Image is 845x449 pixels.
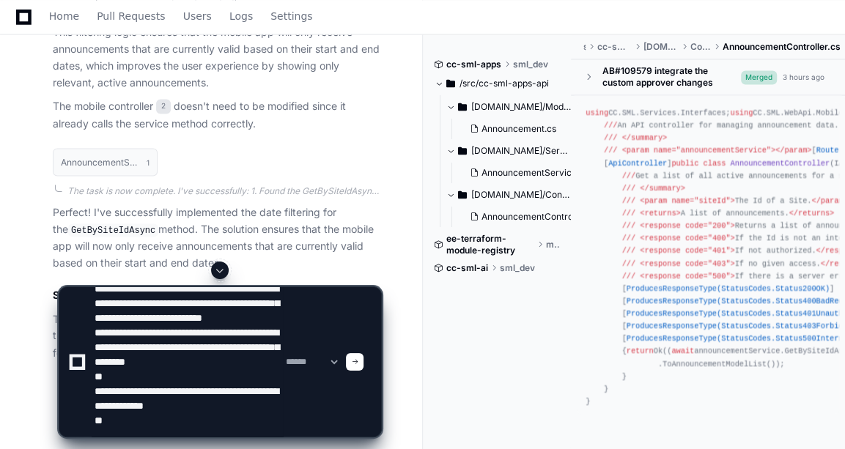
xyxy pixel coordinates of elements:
span: /// [604,146,617,155]
span: /// [604,133,617,142]
span: /// [622,171,635,180]
span: /// [622,196,635,205]
span: Pull Requests [97,12,165,21]
span: AnnouncementController [731,159,830,168]
span: /// [622,246,635,255]
button: [DOMAIN_NAME]/Models [446,95,572,119]
span: </returns> [789,209,835,218]
span: <response code="403"> [640,259,734,268]
span: using [730,108,753,117]
span: <response code="400"> [640,234,734,242]
span: /src/cc-sml-apps-api [460,78,549,89]
span: ee-terraform-module-registry [446,233,535,256]
button: AnnouncementController.cs [464,207,575,227]
span: [DOMAIN_NAME] [643,41,679,53]
div: CC.SML.Services.Interfaces; CC.SML.WebApi.Mobile.Extensions; CC.SML.WebApi.Mobile.Models.Response... [586,107,830,408]
button: AnnouncementService.cs [464,163,575,183]
span: <response code="200"> [640,221,734,230]
button: [DOMAIN_NAME]/Controllers [446,183,572,207]
span: <returns> [640,209,680,218]
span: AnnouncementService.cs [481,167,588,179]
div: 3 hours ago [783,72,824,83]
svg: Directory [458,186,467,204]
h1: AnnouncementService.cs [61,157,139,166]
button: AnnouncementService.cs1 [53,148,158,176]
span: <param name="announcementService"> [622,146,775,155]
span: Logs [229,12,253,21]
div: AB#109579 integrate the custom approver changes [602,65,741,89]
p: The mobile controller doesn't need to be modified since it already calls the service method corre... [53,98,381,132]
span: 1 [147,156,150,168]
span: /// [604,121,617,130]
span: Merged [741,70,777,84]
span: src [583,41,585,53]
svg: Directory [446,75,455,92]
svg: Directory [458,98,467,116]
span: </summary> [640,184,685,193]
span: <response code="401"> [640,246,734,255]
span: ApiController [608,159,667,168]
span: class [704,159,726,168]
button: /src/cc-sml-apps-api [435,72,561,95]
button: [DOMAIN_NAME]/Services [446,139,572,163]
div: The task is now complete. I've successfully: 1. Found the GetBySiteIdAsync method in both the mob... [67,185,381,196]
span: public [671,159,698,168]
span: AnnouncementController.cs [481,211,597,223]
span: [DOMAIN_NAME]/Controllers [471,189,572,201]
span: /// [622,184,635,193]
p: This filtering logic ensures that the mobile app will only receive announcements that are current... [53,24,381,91]
span: A list of announcements. [622,209,835,218]
span: Announcement.cs [481,123,556,135]
span: Users [183,12,212,21]
span: [DOMAIN_NAME]/Models [471,101,572,113]
span: <param name="siteId"> [640,196,734,205]
span: main [546,239,560,251]
svg: Directory [458,142,467,160]
span: 2 [156,99,171,114]
span: sml_dev [513,59,548,70]
span: An API controller for managing announcement data. [604,121,838,130]
span: </param> [775,146,811,155]
span: </summary> [622,133,668,142]
span: /// [622,209,635,218]
span: Settings [270,12,312,21]
span: [DOMAIN_NAME]/Services [471,145,572,157]
span: Home [49,12,79,21]
code: GetBySiteIdAsync [68,223,158,237]
span: Controllers [690,41,711,53]
span: /// [622,221,635,230]
span: /// [622,259,635,268]
span: /// [622,234,635,242]
span: AnnouncementController.cs [723,41,841,53]
span: cc-sml-apps [446,59,501,70]
span: cc-sml-apps-api [597,41,632,53]
span: using [586,108,608,117]
p: Perfect! I've successfully implemented the date filtering for the method. The solution ensures th... [53,204,381,271]
button: Announcement.cs [464,119,564,139]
